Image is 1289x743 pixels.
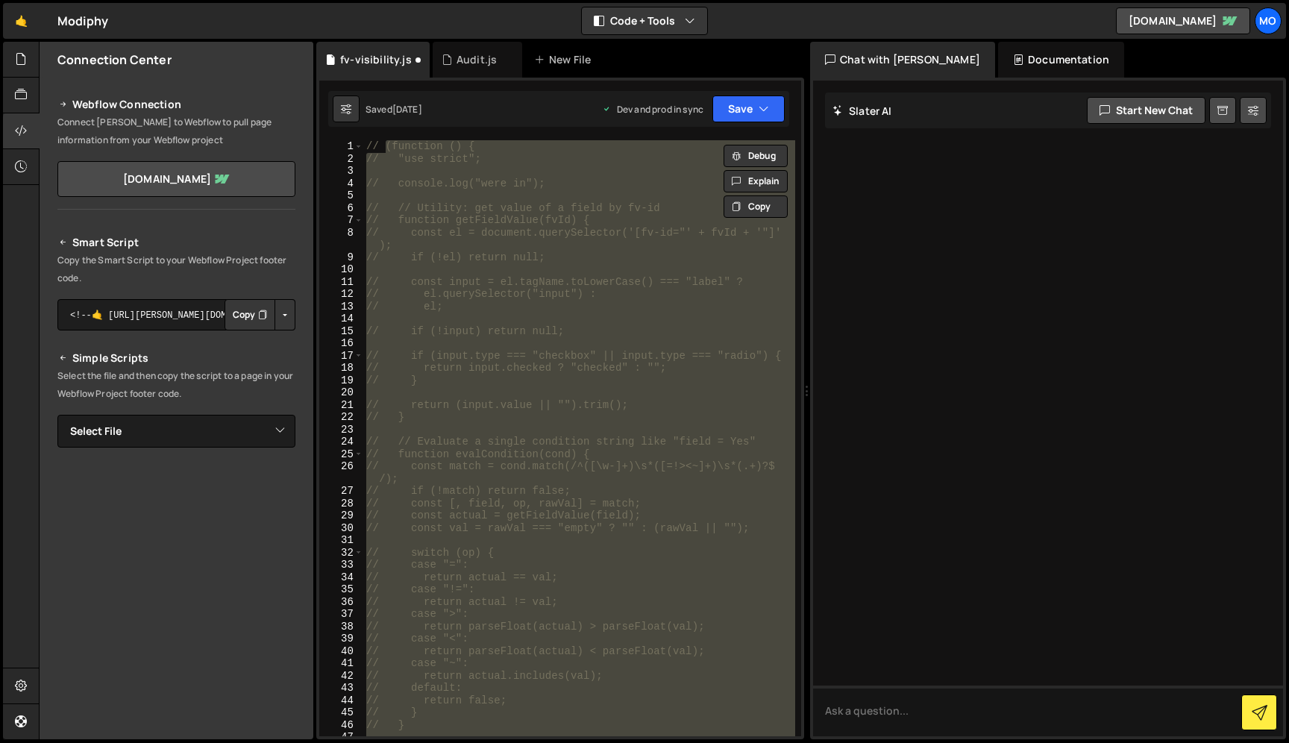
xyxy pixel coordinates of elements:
[832,104,892,118] h2: Slater AI
[57,472,297,606] iframe: YouTube video player
[57,367,295,403] p: Select the file and then copy the script to a page in your Webflow Project footer code.
[319,251,363,264] div: 9
[319,165,363,178] div: 3
[534,52,597,67] div: New File
[319,362,363,374] div: 18
[57,299,295,330] textarea: <!--🤙 [URL][PERSON_NAME][DOMAIN_NAME]> <script>document.addEventListener("DOMContentLoaded", func...
[319,189,363,202] div: 5
[57,51,172,68] h2: Connection Center
[724,145,788,167] button: Debug
[319,559,363,571] div: 33
[57,251,295,287] p: Copy the Smart Script to your Webflow Project footer code.
[225,299,275,330] button: Copy
[319,547,363,559] div: 32
[602,103,703,116] div: Dev and prod in sync
[724,170,788,192] button: Explain
[319,313,363,325] div: 14
[319,706,363,719] div: 45
[57,349,295,367] h2: Simple Scripts
[3,3,40,39] a: 🤙
[319,498,363,510] div: 28
[319,645,363,658] div: 40
[319,534,363,547] div: 31
[319,263,363,276] div: 10
[319,374,363,387] div: 19
[319,682,363,695] div: 43
[998,42,1124,78] div: Documentation
[319,214,363,227] div: 7
[582,7,707,34] button: Code + Tools
[57,12,108,30] div: Modiphy
[319,399,363,412] div: 21
[1087,97,1205,124] button: Start new chat
[319,719,363,732] div: 46
[319,448,363,461] div: 25
[319,485,363,498] div: 27
[392,103,422,116] div: [DATE]
[810,42,995,78] div: Chat with [PERSON_NAME]
[319,411,363,424] div: 22
[319,670,363,683] div: 42
[319,227,363,251] div: 8
[319,510,363,522] div: 29
[319,386,363,399] div: 20
[319,350,363,363] div: 17
[319,608,363,621] div: 37
[340,52,412,67] div: fv-visibility.js
[366,103,422,116] div: Saved
[319,522,363,535] div: 30
[57,95,295,113] h2: Webflow Connection
[319,424,363,436] div: 23
[319,288,363,301] div: 12
[319,571,363,584] div: 34
[319,276,363,289] div: 11
[57,113,295,149] p: Connect [PERSON_NAME] to Webflow to pull page information from your Webflow project
[319,202,363,215] div: 6
[319,657,363,670] div: 41
[712,95,785,122] button: Save
[319,436,363,448] div: 24
[319,325,363,338] div: 15
[225,299,295,330] div: Button group with nested dropdown
[319,695,363,707] div: 44
[319,301,363,313] div: 13
[57,161,295,197] a: [DOMAIN_NAME]
[319,633,363,645] div: 39
[1255,7,1282,34] a: Mo
[319,583,363,596] div: 35
[724,195,788,218] button: Copy
[319,140,363,153] div: 1
[57,233,295,251] h2: Smart Script
[319,153,363,166] div: 2
[1116,7,1250,34] a: [DOMAIN_NAME]
[319,178,363,190] div: 4
[319,596,363,609] div: 36
[457,52,497,67] div: Audit.js
[319,621,363,633] div: 38
[319,337,363,350] div: 16
[319,460,363,485] div: 26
